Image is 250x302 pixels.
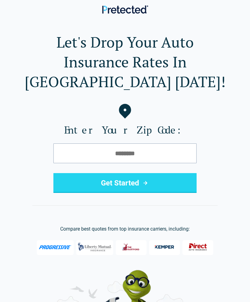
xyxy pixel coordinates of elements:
img: Liberty Mutual [76,240,113,254]
button: Get Started [53,173,197,193]
img: Pretected [102,5,148,14]
img: Kemper [152,240,177,253]
img: Direct General [185,240,210,253]
p: Compare best quotes from top insurance carriers, including: [10,225,240,233]
label: Enter Your Zip Code: [10,124,240,136]
h1: Let's Drop Your Auto Insurance Rates In [GEOGRAPHIC_DATA] [DATE]! [10,32,240,91]
img: The Hartford [119,240,144,253]
img: Progressive [39,245,72,249]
